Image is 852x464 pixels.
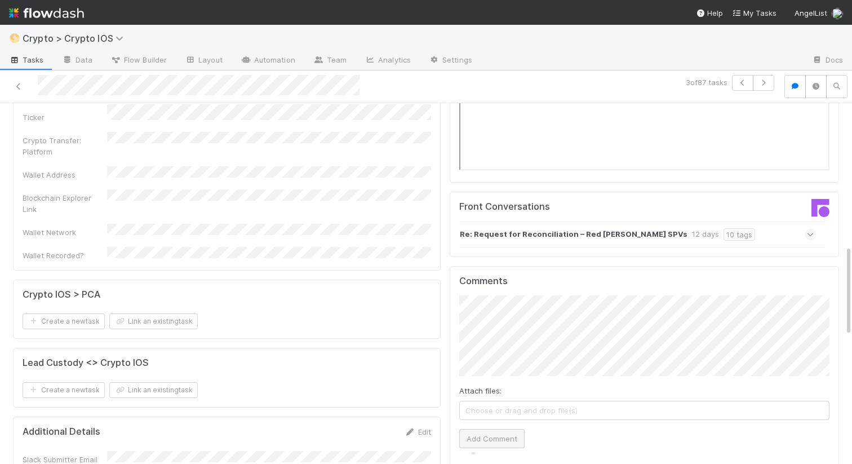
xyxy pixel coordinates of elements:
[724,228,755,241] div: 10 tags
[686,77,727,88] span: 3 of 87 tasks
[23,382,105,398] button: Create a newtask
[459,385,502,396] label: Attach files:
[23,135,107,157] div: Crypto Transfer: Platform
[459,429,525,448] button: Add Comment
[23,426,100,438] h5: Additional Details
[109,313,198,329] button: Link an existingtask
[232,52,304,70] a: Automation
[23,250,107,261] div: Wallet Recorded?
[356,52,420,70] a: Analytics
[23,313,105,329] button: Create a newtask
[9,54,44,65] span: Tasks
[23,169,107,180] div: Wallet Address
[101,52,176,70] a: Flow Builder
[23,289,100,301] h5: Crypto IOS > PCA
[23,227,107,238] div: Wallet Network
[176,52,232,70] a: Layout
[832,8,843,19] img: avatar_d89a0a80-047e-40c9-bdc2-a2d44e645fd3.png
[23,112,107,123] div: Ticker
[23,357,149,369] h5: Lead Custody <> Crypto IOS
[459,201,636,213] h5: Front Conversations
[304,52,356,70] a: Team
[732,7,776,19] a: My Tasks
[732,8,776,17] span: My Tasks
[460,401,829,419] span: Choose or drag and drop file(s)
[53,52,101,70] a: Data
[696,7,723,19] div: Help
[23,33,129,44] span: Crypto > Crypto IOS
[811,199,829,217] img: front-logo-b4b721b83371efbadf0a.svg
[460,228,687,241] strong: Re: Request for Reconciliation – Red [PERSON_NAME] SPVs
[109,382,198,398] button: Link an existingtask
[795,8,827,17] span: AngelList
[9,3,84,23] img: logo-inverted-e16ddd16eac7371096b0.svg
[459,276,829,287] h5: Comments
[23,192,107,215] div: Blockchain Explorer Link
[9,33,20,43] span: 🌕
[110,54,167,65] span: Flow Builder
[692,228,719,241] div: 12 days
[420,52,481,70] a: Settings
[803,52,852,70] a: Docs
[405,427,431,436] a: Edit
